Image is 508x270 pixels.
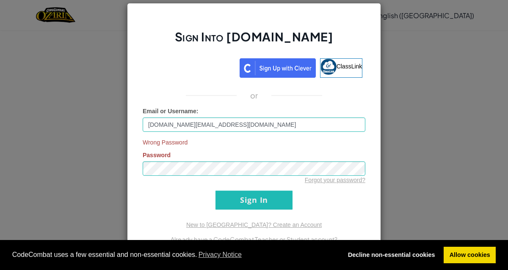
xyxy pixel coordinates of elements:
a: allow cookies [444,247,496,264]
span: Email or Username [143,108,196,115]
a: learn more about cookies [197,248,243,261]
h2: Sign Into [DOMAIN_NAME] [143,29,365,53]
a: Forgot your password? [305,177,365,183]
p: or [250,90,258,101]
img: classlink-logo-small.png [320,59,337,75]
a: deny cookies [342,247,441,264]
span: ClassLink [337,63,362,69]
p: Already have a CodeCombat Teacher or Student account? [143,234,365,244]
span: Wrong Password [143,138,365,147]
span: CodeCombat uses a few essential and non-essential cookies. [12,248,336,261]
label: : [143,107,199,115]
iframe: Sign in with Google Button [141,57,240,76]
span: Password [143,152,171,158]
input: Sign In [215,191,293,210]
img: clever_sso_button@2x.png [240,58,316,78]
a: New to [GEOGRAPHIC_DATA]? Create an Account [186,221,322,228]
